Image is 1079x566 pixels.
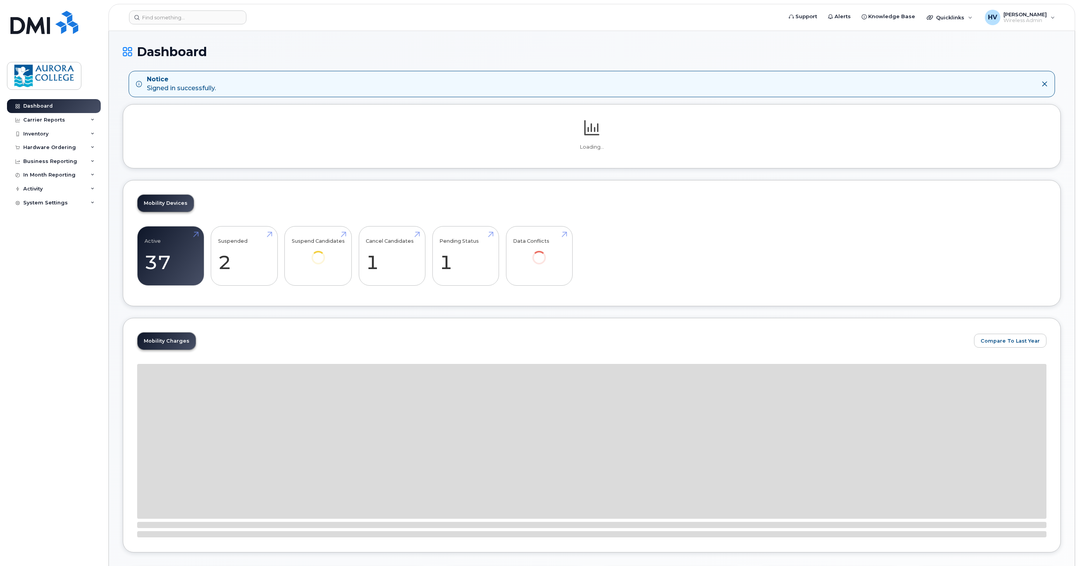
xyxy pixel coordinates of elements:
a: Mobility Devices [138,195,194,212]
span: Compare To Last Year [981,337,1040,345]
div: Signed in successfully. [147,75,216,93]
a: Mobility Charges [138,333,196,350]
a: Data Conflicts [513,230,565,275]
strong: Notice [147,75,216,84]
a: Cancel Candidates 1 [366,230,418,281]
h1: Dashboard [123,45,1061,58]
a: Suspended 2 [218,230,270,281]
a: Active 37 [145,230,197,281]
button: Compare To Last Year [974,334,1046,348]
p: Loading... [137,144,1046,151]
a: Pending Status 1 [439,230,492,281]
a: Suspend Candidates [292,230,345,275]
